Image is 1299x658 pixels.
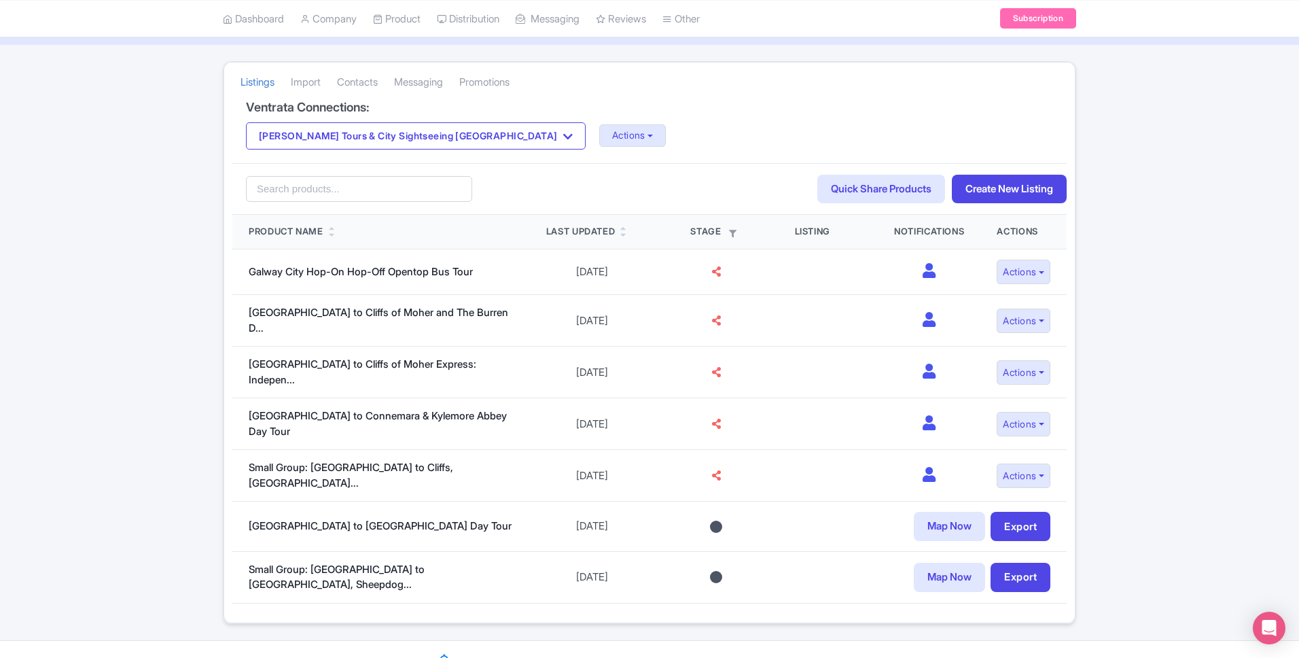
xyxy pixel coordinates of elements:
[246,101,1053,114] h4: Ventrata Connections:
[997,260,1050,285] button: Actions
[997,360,1050,385] button: Actions
[291,64,321,101] a: Import
[249,409,507,438] a: [GEOGRAPHIC_DATA] to Connemara & Kylemore Abbey Day Tour
[249,265,473,278] a: Galway City Hop-On Hop-Off Opentop Bus Tour
[337,64,378,101] a: Contacts
[249,306,508,334] a: [GEOGRAPHIC_DATA] to Cliffs of Moher and The Burren D...
[530,295,654,347] td: [DATE]
[546,225,616,239] div: Last Updated
[991,512,1050,541] a: Export
[878,215,980,249] th: Notifications
[779,215,878,249] th: Listing
[1000,8,1076,29] a: Subscription
[671,225,762,239] div: Stage
[249,461,453,489] a: Small Group: [GEOGRAPHIC_DATA] to Cliffs, [GEOGRAPHIC_DATA]...
[530,450,654,502] td: [DATE]
[599,124,666,147] button: Actions
[530,502,654,552] td: [DATE]
[246,122,586,150] button: [PERSON_NAME] Tours & City Sightseeing [GEOGRAPHIC_DATA]
[249,519,512,532] a: [GEOGRAPHIC_DATA] to [GEOGRAPHIC_DATA] Day Tour
[530,551,654,603] td: [DATE]
[729,230,736,237] i: Filter by stage
[459,64,510,101] a: Promotions
[997,412,1050,437] button: Actions
[991,563,1050,592] a: Export
[394,64,443,101] a: Messaging
[249,358,476,386] a: [GEOGRAPHIC_DATA] to Cliffs of Moher Express: Indepen...
[530,347,654,398] td: [DATE]
[914,563,985,592] a: Map Now
[530,249,654,295] td: [DATE]
[997,309,1050,334] button: Actions
[249,225,323,239] div: Product Name
[246,176,472,202] input: Search products...
[1253,612,1285,644] div: Open Intercom Messenger
[817,175,945,204] a: Quick Share Products
[980,215,1067,249] th: Actions
[997,464,1050,489] button: Actions
[530,398,654,450] td: [DATE]
[249,563,425,591] a: Small Group: [GEOGRAPHIC_DATA] to [GEOGRAPHIC_DATA], Sheepdog...
[952,175,1067,204] a: Create New Listing
[241,64,274,101] a: Listings
[914,512,985,541] a: Map Now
